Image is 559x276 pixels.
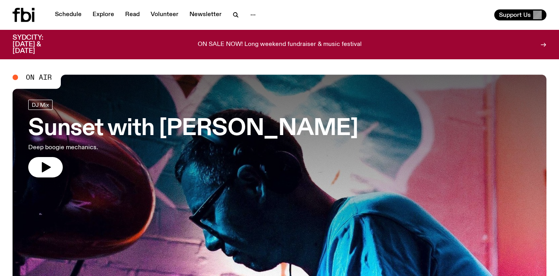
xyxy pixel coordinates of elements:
[28,100,358,177] a: Sunset with [PERSON_NAME]Deep boogie mechanics.
[88,9,119,20] a: Explore
[13,35,63,55] h3: SYDCITY: [DATE] & [DATE]
[499,11,531,18] span: Support Us
[32,102,49,108] span: DJ Mix
[185,9,226,20] a: Newsletter
[198,41,362,48] p: ON SALE NOW! Long weekend fundraiser & music festival
[146,9,183,20] a: Volunteer
[28,100,53,110] a: DJ Mix
[494,9,546,20] button: Support Us
[28,143,229,152] p: Deep boogie mechanics.
[26,74,52,81] span: On Air
[28,118,358,140] h3: Sunset with [PERSON_NAME]
[50,9,86,20] a: Schedule
[120,9,144,20] a: Read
